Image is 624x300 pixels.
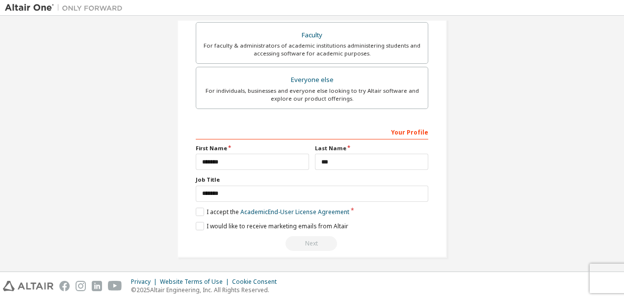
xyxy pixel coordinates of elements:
[202,73,422,87] div: Everyone else
[76,281,86,291] img: instagram.svg
[108,281,122,291] img: youtube.svg
[232,278,283,286] div: Cookie Consent
[5,3,128,13] img: Altair One
[131,278,160,286] div: Privacy
[196,176,428,184] label: Job Title
[202,42,422,57] div: For faculty & administrators of academic institutions administering students and accessing softwa...
[3,281,53,291] img: altair_logo.svg
[315,144,428,152] label: Last Name
[196,222,348,230] label: I would like to receive marketing emails from Altair
[131,286,283,294] p: © 2025 Altair Engineering, Inc. All Rights Reserved.
[196,124,428,139] div: Your Profile
[196,208,349,216] label: I accept the
[202,28,422,42] div: Faculty
[240,208,349,216] a: Academic End-User License Agreement
[59,281,70,291] img: facebook.svg
[196,144,309,152] label: First Name
[92,281,102,291] img: linkedin.svg
[202,87,422,103] div: For individuals, businesses and everyone else looking to try Altair software and explore our prod...
[196,236,428,251] div: Email already exists
[160,278,232,286] div: Website Terms of Use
